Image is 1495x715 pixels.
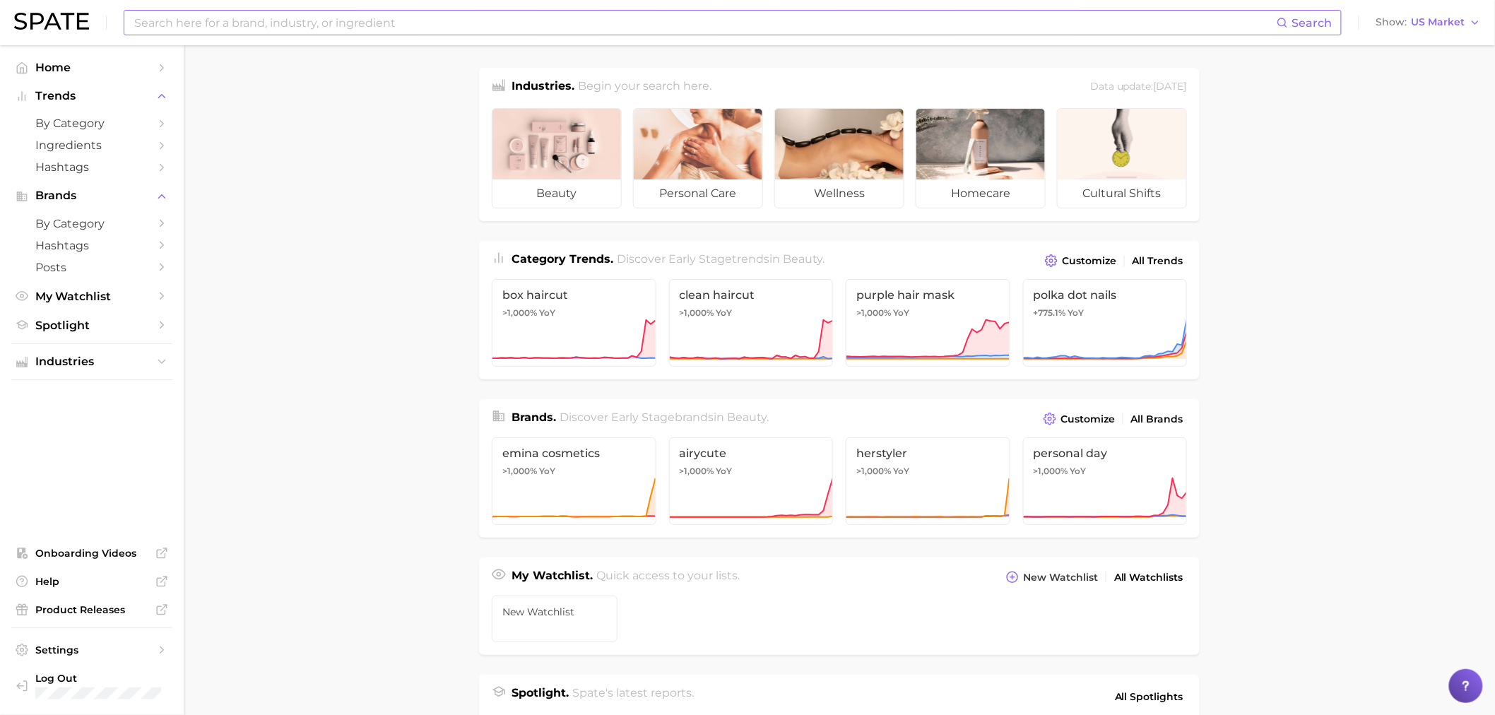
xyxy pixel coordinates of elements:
span: All Spotlights [1115,688,1183,705]
span: emina cosmetics [502,447,646,460]
h1: My Watchlist. [512,567,593,587]
span: All Trends [1133,255,1183,267]
a: polka dot nails+775.1% YoY [1023,279,1188,367]
a: Hashtags [11,156,172,178]
button: Industries [11,351,172,372]
span: Brands . [512,410,556,424]
span: beauty [728,410,767,424]
a: Hashtags [11,235,172,256]
span: Trends [35,90,148,102]
span: personal care [634,179,762,208]
span: homecare [916,179,1045,208]
a: wellness [774,108,904,208]
span: Discover Early Stage brands in . [560,410,769,424]
a: Spotlight [11,314,172,336]
span: personal day [1034,447,1177,460]
span: Log Out [35,672,182,685]
button: ShowUS Market [1373,13,1484,32]
input: Search here for a brand, industry, or ingredient [133,11,1277,35]
span: YoY [716,307,733,319]
span: YoY [539,466,555,477]
span: by Category [35,217,148,230]
a: All Trends [1129,252,1187,271]
span: >1,000% [680,307,714,318]
h2: Quick access to your lists. [597,567,740,587]
span: Ingredients [35,138,148,152]
h1: Industries. [512,78,574,97]
a: Home [11,57,172,78]
span: beauty [784,252,823,266]
a: Settings [11,639,172,661]
a: by Category [11,213,172,235]
a: airycute>1,000% YoY [669,437,834,525]
span: Industries [35,355,148,368]
span: Show [1376,18,1407,26]
span: box haircut [502,288,646,302]
span: Category Trends . [512,252,613,266]
span: Help [35,575,148,588]
span: My Watchlist [35,290,148,303]
span: cultural shifts [1058,179,1186,208]
span: Settings [35,644,148,656]
a: herstyler>1,000% YoY [846,437,1010,525]
a: personal care [633,108,763,208]
a: All Brands [1128,410,1187,429]
a: New Watchlist [492,596,617,642]
span: >1,000% [502,307,537,318]
span: Spotlight [35,319,148,332]
span: Brands [35,189,148,202]
span: New Watchlist [1023,572,1098,584]
a: box haircut>1,000% YoY [492,279,656,367]
span: YoY [893,307,909,319]
a: Product Releases [11,599,172,620]
a: clean haircut>1,000% YoY [669,279,834,367]
h2: Spate's latest reports. [573,685,695,709]
a: Onboarding Videos [11,543,172,564]
a: Posts [11,256,172,278]
button: Customize [1041,251,1120,271]
span: All Watchlists [1114,572,1183,584]
a: homecare [916,108,1046,208]
a: All Watchlists [1111,568,1187,587]
a: Ingredients [11,134,172,156]
span: clean haircut [680,288,823,302]
span: >1,000% [680,466,714,476]
span: beauty [492,179,621,208]
span: by Category [35,117,148,130]
span: >1,000% [1034,466,1068,476]
span: All Brands [1131,413,1183,425]
span: Customize [1062,255,1116,267]
span: US Market [1412,18,1465,26]
button: New Watchlist [1003,567,1101,587]
img: SPATE [14,13,89,30]
a: My Watchlist [11,285,172,307]
span: purple hair mask [856,288,1000,302]
span: +775.1% [1034,307,1066,318]
a: personal day>1,000% YoY [1023,437,1188,525]
span: >1,000% [502,466,537,476]
button: Customize [1040,409,1118,429]
a: beauty [492,108,622,208]
span: Customize [1060,413,1115,425]
span: airycute [680,447,823,460]
span: Posts [35,261,148,274]
a: purple hair mask>1,000% YoY [846,279,1010,367]
a: emina cosmetics>1,000% YoY [492,437,656,525]
div: Data update: [DATE] [1090,78,1187,97]
button: Trends [11,85,172,107]
span: YoY [539,307,555,319]
a: Log out. Currently logged in with e-mail lauren.richards@symrise.com. [11,668,172,704]
span: YoY [893,466,909,477]
span: >1,000% [856,307,891,318]
span: Hashtags [35,160,148,174]
span: >1,000% [856,466,891,476]
button: Brands [11,185,172,206]
span: wellness [775,179,904,208]
span: YoY [716,466,733,477]
span: New Watchlist [502,606,607,617]
span: polka dot nails [1034,288,1177,302]
span: Hashtags [35,239,148,252]
a: cultural shifts [1057,108,1187,208]
span: herstyler [856,447,1000,460]
a: by Category [11,112,172,134]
